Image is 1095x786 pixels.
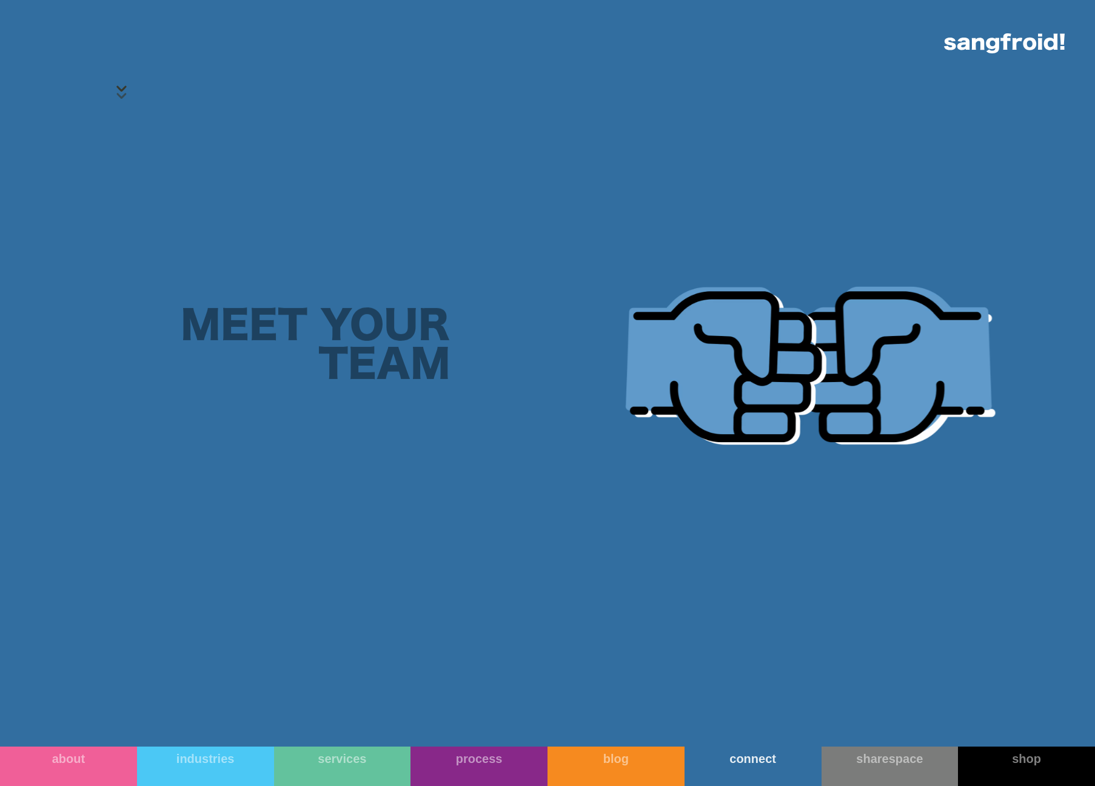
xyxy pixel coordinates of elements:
[547,751,685,766] div: blog
[274,747,411,786] a: services
[181,307,450,385] h2: MEET YOUR TEAM
[274,751,411,766] div: services
[137,747,274,786] a: industries
[822,751,959,766] div: sharespace
[685,747,822,786] a: connect
[410,747,547,786] a: process
[137,751,274,766] div: industries
[958,747,1095,786] a: shop
[685,751,822,766] div: connect
[958,751,1095,766] div: shop
[410,751,547,766] div: process
[822,747,959,786] a: sharespace
[547,747,685,786] a: blog
[944,33,1065,53] img: logo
